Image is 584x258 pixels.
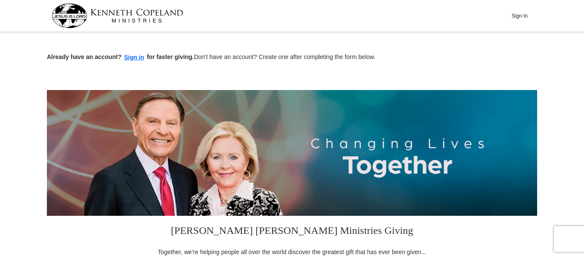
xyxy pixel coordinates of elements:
[152,216,432,248] h3: [PERSON_NAME] [PERSON_NAME] Ministries Giving
[47,53,537,62] p: Don't have an account? Create one after completing the form below.
[47,53,194,60] strong: Already have an account? for faster giving.
[52,3,183,28] img: kcm-header-logo.svg
[122,53,147,62] button: Sign in
[507,9,532,22] button: Sign In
